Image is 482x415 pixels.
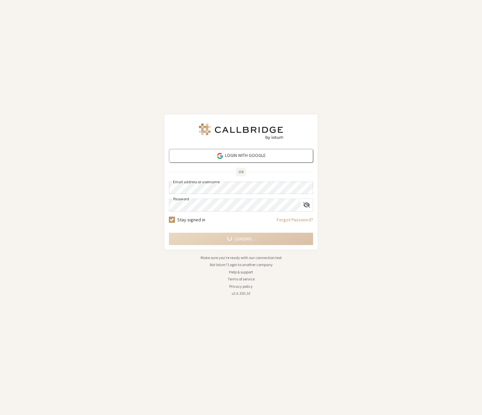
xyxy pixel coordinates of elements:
a: Login with Google [169,149,313,163]
label: Stay signed in [177,216,205,223]
input: Email address or username [169,182,313,194]
span: OR [236,168,246,176]
img: google-icon.png [216,152,224,160]
a: Privacy policy [229,284,253,289]
button: Login to another company [228,262,273,268]
a: Help & support [229,269,253,274]
iframe: Chat [465,398,477,410]
img: Iotum [198,124,284,140]
button: Loading... [169,233,313,245]
span: Loading... [234,235,255,242]
div: Show password [300,199,313,211]
a: Forgot Password? [277,216,313,228]
li: Not Iotum? [164,262,318,268]
a: Make sure you're ready with our connection test [201,255,282,260]
a: Terms of service [228,276,255,281]
input: Password [169,199,300,211]
li: v2.6.350.16 [164,290,318,296]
